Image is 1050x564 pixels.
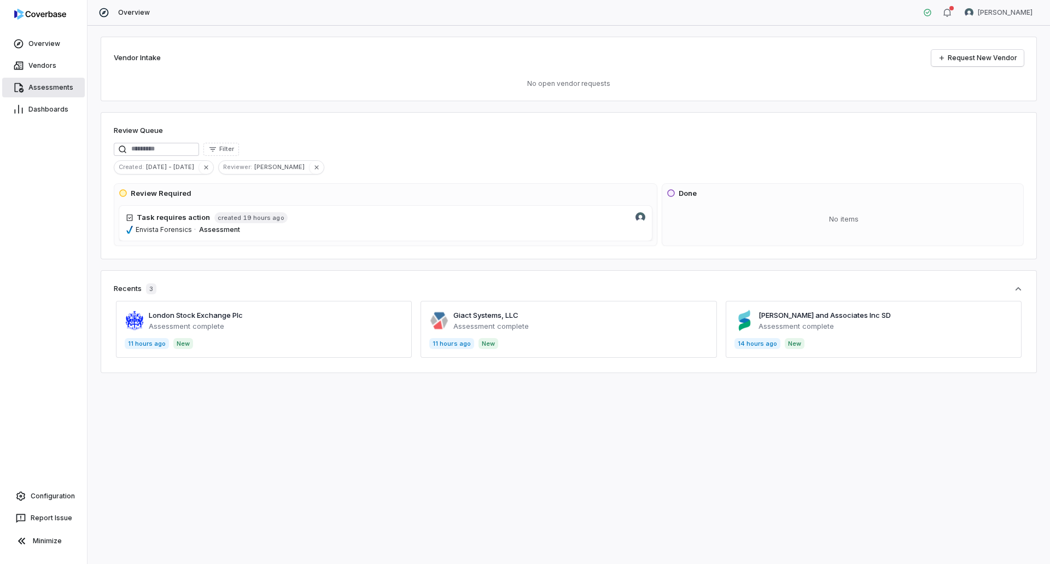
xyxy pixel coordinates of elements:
[219,145,234,153] span: Filter
[2,78,85,97] a: Assessments
[28,105,68,114] span: Dashboards
[114,125,163,136] h1: Review Queue
[149,311,243,319] a: London Stock Exchange Plc
[114,283,156,294] div: Recents
[118,8,150,17] span: Overview
[243,213,284,222] span: 19 hours ago
[119,205,652,241] a: Chadd Myers avatarTask requires actioncreated19 hours agoenvistaforensics.comEnvista Forensics·As...
[137,212,210,223] h4: Task requires action
[114,283,1024,294] button: Recents3
[931,50,1024,66] a: Request New Vendor
[28,83,73,92] span: Assessments
[958,4,1039,21] button: Chadd Myers avatar[PERSON_NAME]
[14,9,66,20] img: logo-D7KZi-bG.svg
[978,8,1032,17] span: [PERSON_NAME]
[965,8,973,17] img: Chadd Myers avatar
[136,225,192,234] span: Envista Forensics
[28,39,60,48] span: Overview
[28,61,56,70] span: Vendors
[667,205,1021,234] div: No items
[114,162,146,172] span: Created :
[131,188,191,199] h3: Review Required
[31,514,72,522] span: Report Issue
[114,79,1024,88] p: No open vendor requests
[194,225,196,234] span: ·
[2,56,85,75] a: Vendors
[114,53,161,63] h2: Vendor Intake
[4,508,83,528] button: Report Issue
[31,492,75,501] span: Configuration
[759,311,891,319] a: [PERSON_NAME] and Associates Inc SD
[453,311,518,319] a: Giact Systems, LLC
[635,212,645,222] img: Chadd Myers avatar
[146,162,199,172] span: [DATE] - [DATE]
[2,34,85,54] a: Overview
[146,283,156,294] span: 3
[199,225,240,234] span: Assessment
[203,143,239,156] button: Filter
[2,100,85,119] a: Dashboards
[254,162,309,172] span: [PERSON_NAME]
[218,214,241,222] span: created
[219,162,254,172] span: Reviewer :
[4,530,83,552] button: Minimize
[679,188,697,199] h3: Done
[4,486,83,506] a: Configuration
[33,537,62,545] span: Minimize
